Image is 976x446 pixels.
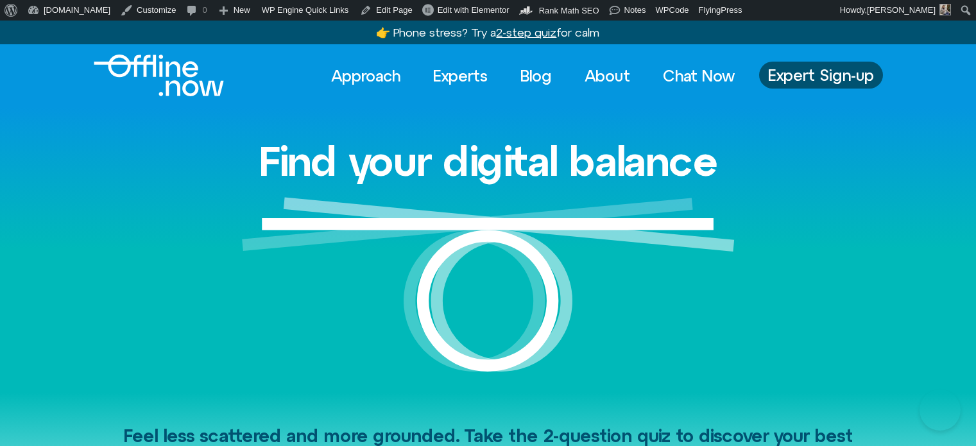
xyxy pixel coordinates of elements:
iframe: Botpress [920,390,961,431]
div: Logo [94,55,202,96]
nav: Menu [320,62,746,90]
span: [PERSON_NAME] [867,5,936,15]
a: Chat Now [651,62,746,90]
h1: Find your digital balance [259,139,718,184]
a: Approach [320,62,412,90]
span: Edit with Elementor [438,5,509,15]
a: Blog [509,62,563,90]
a: About [573,62,642,90]
img: offline.now [94,55,224,96]
u: 2-step quiz [496,26,556,39]
a: 👉 Phone stress? Try a2-step quizfor calm [376,26,599,39]
span: Expert Sign-up [768,67,874,83]
a: Expert Sign-up [759,62,883,89]
a: Experts [422,62,499,90]
span: Rank Math SEO [539,6,599,15]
